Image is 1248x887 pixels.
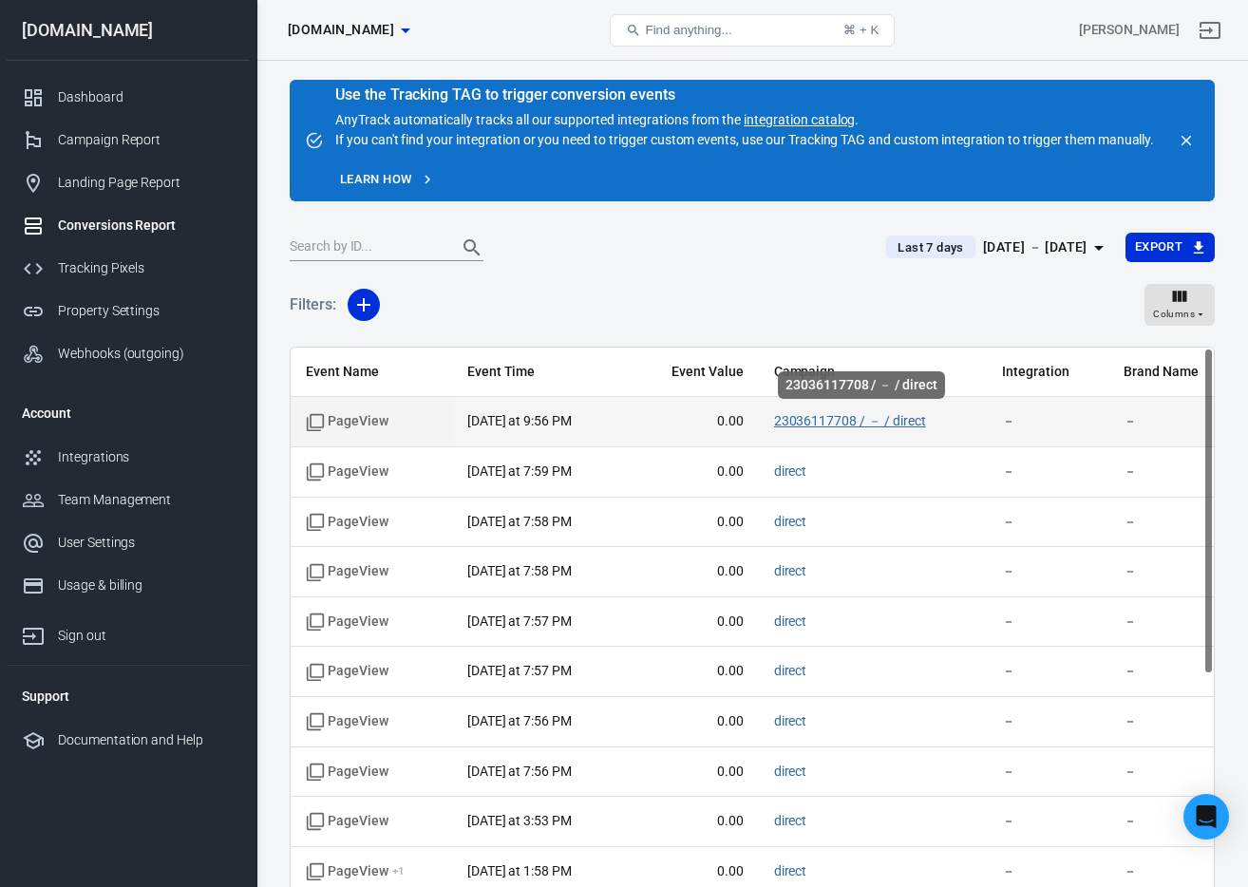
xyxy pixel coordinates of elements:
[774,412,926,431] span: 23036117708 / － / direct
[1124,613,1225,632] span: －
[306,562,388,581] span: Standard event name
[7,22,250,39] div: [DOMAIN_NAME]
[646,462,744,481] span: 0.00
[467,514,572,529] time: 2025-09-26T19:58:39-05:00
[983,236,1087,259] div: [DATE] － [DATE]
[7,119,250,161] a: Campaign Report
[843,23,879,37] div: ⌘ + K
[1124,562,1225,581] span: －
[1002,763,1093,782] span: －
[1187,8,1233,53] a: Sign out
[467,613,572,629] time: 2025-09-26T19:57:57-05:00
[1002,363,1093,382] span: Integration
[306,812,388,831] span: Standard event name
[7,436,250,479] a: Integrations
[306,763,388,782] span: Standard event name
[774,413,926,428] a: 23036117708 / － / direct
[1183,794,1229,840] div: Open Intercom Messenger
[646,562,744,581] span: 0.00
[7,290,250,332] a: Property Settings
[306,613,388,632] span: Standard event name
[467,813,572,828] time: 2025-09-26T15:53:22-05:00
[306,662,388,681] span: Standard event name
[646,412,744,431] span: 0.00
[646,662,744,681] span: 0.00
[1124,862,1225,881] span: －
[306,862,405,881] span: PageView
[467,663,572,678] time: 2025-09-26T19:57:38-05:00
[1124,662,1225,681] span: －
[306,363,437,382] span: Event Name
[7,479,250,521] a: Team Management
[774,463,807,479] a: direct
[645,23,731,37] span: Find anything...
[1144,284,1215,326] button: Columns
[58,173,235,193] div: Landing Page Report
[306,712,388,731] span: Standard event name
[1153,306,1195,323] span: Columns
[290,236,442,260] input: Search by ID...
[467,363,615,382] span: Event Time
[467,863,572,878] time: 2025-09-26T13:58:04-05:00
[7,390,250,436] li: Account
[306,513,388,532] span: Standard event name
[774,613,807,629] a: direct
[1124,513,1225,532] span: －
[306,412,388,431] span: Standard event name
[1002,513,1093,532] span: －
[7,247,250,290] a: Tracking Pixels
[58,447,235,467] div: Integrations
[646,862,744,881] span: 0.00
[335,87,1154,150] div: AnyTrack automatically tracks all our supported integrations from the . If you can't find your in...
[290,274,336,335] h5: Filters:
[646,363,744,382] span: Event Value
[1002,862,1093,881] span: －
[58,344,235,364] div: Webhooks (outgoing)
[467,713,572,728] time: 2025-09-26T19:56:57-05:00
[1002,662,1093,681] span: －
[890,238,971,257] span: Last 7 days
[774,514,807,529] a: direct
[58,730,235,750] div: Documentation and Help
[335,165,439,195] a: Learn how
[1002,462,1093,481] span: －
[467,463,572,479] time: 2025-09-26T19:59:00-05:00
[774,613,807,632] span: direct
[744,112,855,127] a: integration catalog
[58,216,235,236] div: Conversions Report
[58,576,235,595] div: Usage & billing
[280,12,417,47] button: [DOMAIN_NAME]
[58,258,235,278] div: Tracking Pixels
[335,85,1154,104] div: Use the Tracking TAG to trigger conversion events
[778,371,945,399] div: 23036117708 / － / direct
[1124,363,1225,382] span: Brand Name
[1002,562,1093,581] span: －
[467,413,572,428] time: 2025-09-26T21:56:10-05:00
[449,225,495,271] button: Search
[7,161,250,204] a: Landing Page Report
[1124,412,1225,431] span: －
[1079,20,1180,40] div: Account id: Z7eiIvhy
[7,76,250,119] a: Dashboard
[871,232,1125,263] button: Last 7 days[DATE] － [DATE]
[58,626,235,646] div: Sign out
[774,513,807,532] span: direct
[774,563,807,578] a: direct
[288,18,394,42] span: carinspector.io
[774,712,807,731] span: direct
[58,87,235,107] div: Dashboard
[1173,127,1200,154] button: close
[774,363,972,382] span: Campaign
[774,764,807,779] a: direct
[1124,712,1225,731] span: －
[774,662,807,681] span: direct
[467,563,572,578] time: 2025-09-26T19:58:24-05:00
[646,763,744,782] span: 0.00
[58,130,235,150] div: Campaign Report
[610,14,895,47] button: Find anything...⌘ + K
[1124,763,1225,782] span: －
[1125,233,1215,262] button: Export
[7,564,250,607] a: Usage & billing
[646,613,744,632] span: 0.00
[774,663,807,678] a: direct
